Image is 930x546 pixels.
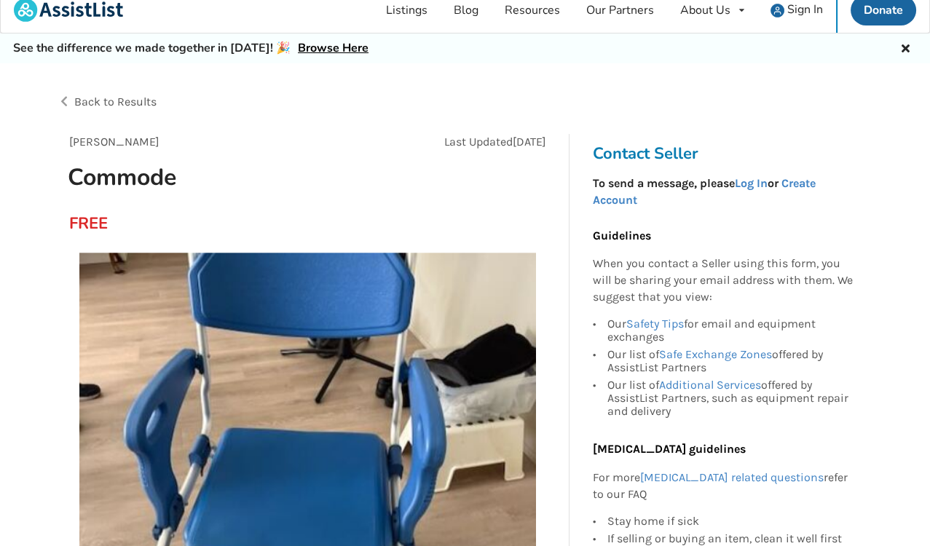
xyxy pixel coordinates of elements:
span: [PERSON_NAME] [69,135,159,149]
strong: To send a message, please or [593,176,816,207]
p: When you contact a Seller using this form, you will be sharing your email address with them. We s... [593,256,854,306]
b: [MEDICAL_DATA] guidelines [593,442,746,456]
a: Safety Tips [626,317,684,331]
div: Our list of offered by AssistList Partners [607,346,854,376]
span: Sign In [787,1,823,17]
a: Safe Exchange Zones [659,347,772,361]
div: Our for email and equipment exchanges [607,317,854,346]
div: About Us [680,4,730,16]
h3: Contact Seller [593,143,861,164]
a: Create Account [593,176,816,207]
span: [DATE] [513,135,546,149]
a: Log In [735,176,768,190]
div: FREE [69,213,77,234]
h5: See the difference we made together in [DATE]! 🎉 [13,41,369,56]
h1: Commode [56,162,401,192]
div: Our list of offered by AssistList Partners, such as equipment repair and delivery [607,376,854,418]
a: Browse Here [298,40,369,56]
span: Last Updated [444,135,513,149]
p: For more refer to our FAQ [593,470,854,503]
img: user icon [771,4,784,17]
b: Guidelines [593,229,651,242]
span: Back to Results [74,95,157,108]
div: Stay home if sick [607,515,854,530]
a: Additional Services [659,378,761,392]
a: [MEDICAL_DATA] related questions [640,470,824,484]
